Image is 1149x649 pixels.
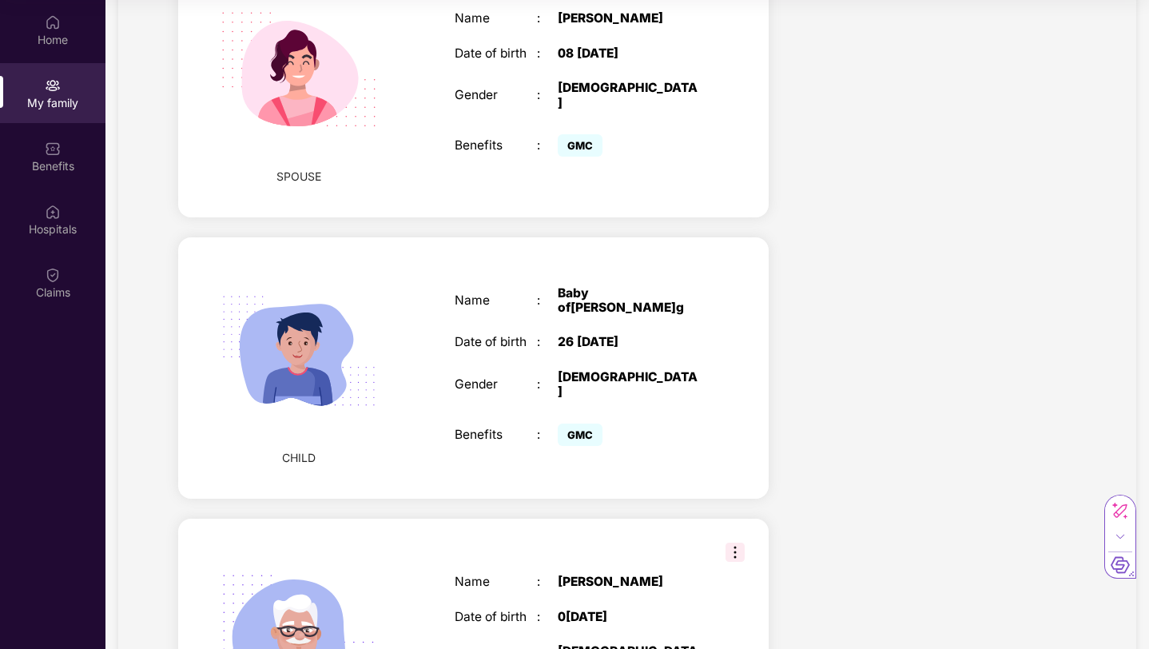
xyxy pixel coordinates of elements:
img: svg+xml;base64,PHN2ZyBpZD0iQ2xhaW0iIHhtbG5zPSJodHRwOi8vd3d3LnczLm9yZy8yMDAwL3N2ZyIgd2lkdGg9IjIwIi... [45,267,61,283]
div: [PERSON_NAME] [558,575,702,589]
div: : [537,138,558,153]
div: Gender [455,377,537,392]
div: [PERSON_NAME] [558,11,702,26]
div: Date of birth [455,46,537,61]
img: svg+xml;base64,PHN2ZyBpZD0iSG9tZSIgeG1sbnM9Imh0dHA6Ly93d3cudzMub3JnLzIwMDAvc3ZnIiB3aWR0aD0iMjAiIG... [45,14,61,30]
div: 08 [DATE] [558,46,702,61]
span: GMC [558,134,602,157]
div: Name [455,293,537,308]
div: Benefits [455,428,537,442]
div: : [537,11,558,26]
div: Name [455,11,537,26]
div: 0[DATE] [558,610,702,624]
div: [DEMOGRAPHIC_DATA] [558,370,702,400]
span: CHILD [282,449,316,467]
div: Date of birth [455,610,537,624]
img: svg+xml;base64,PHN2ZyBpZD0iQmVuZWZpdHMiIHhtbG5zPSJodHRwOi8vd3d3LnczLm9yZy8yMDAwL3N2ZyIgd2lkdGg9Ij... [45,141,61,157]
div: : [537,575,558,589]
div: : [537,293,558,308]
div: [DEMOGRAPHIC_DATA] [558,81,702,110]
div: : [537,428,558,442]
img: svg+xml;base64,PHN2ZyB4bWxucz0iaHR0cDovL3d3dy53My5vcmcvMjAwMC9zdmciIHdpZHRoPSIyMjQiIGhlaWdodD0iMT... [201,253,397,450]
div: Date of birth [455,335,537,349]
span: GMC [558,424,602,446]
div: Gender [455,88,537,102]
div: : [537,88,558,102]
div: Benefits [455,138,537,153]
img: svg+xml;base64,PHN2ZyB3aWR0aD0iMjAiIGhlaWdodD0iMjAiIHZpZXdCb3g9IjAgMCAyMCAyMCIgZmlsbD0ibm9uZSIgeG... [45,78,61,94]
span: SPOUSE [276,168,321,185]
div: : [537,46,558,61]
div: Baby of[PERSON_NAME]g [558,286,702,316]
div: Name [455,575,537,589]
div: : [537,335,558,349]
img: svg+xml;base64,PHN2ZyB3aWR0aD0iMzIiIGhlaWdodD0iMzIiIHZpZXdCb3g9IjAgMCAzMiAzMiIgZmlsbD0ibm9uZSIgeG... [726,543,745,562]
div: : [537,377,558,392]
div: : [537,610,558,624]
img: svg+xml;base64,PHN2ZyBpZD0iSG9zcGl0YWxzIiB4bWxucz0iaHR0cDovL3d3dy53My5vcmcvMjAwMC9zdmciIHdpZHRoPS... [45,204,61,220]
div: 26 [DATE] [558,335,702,349]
